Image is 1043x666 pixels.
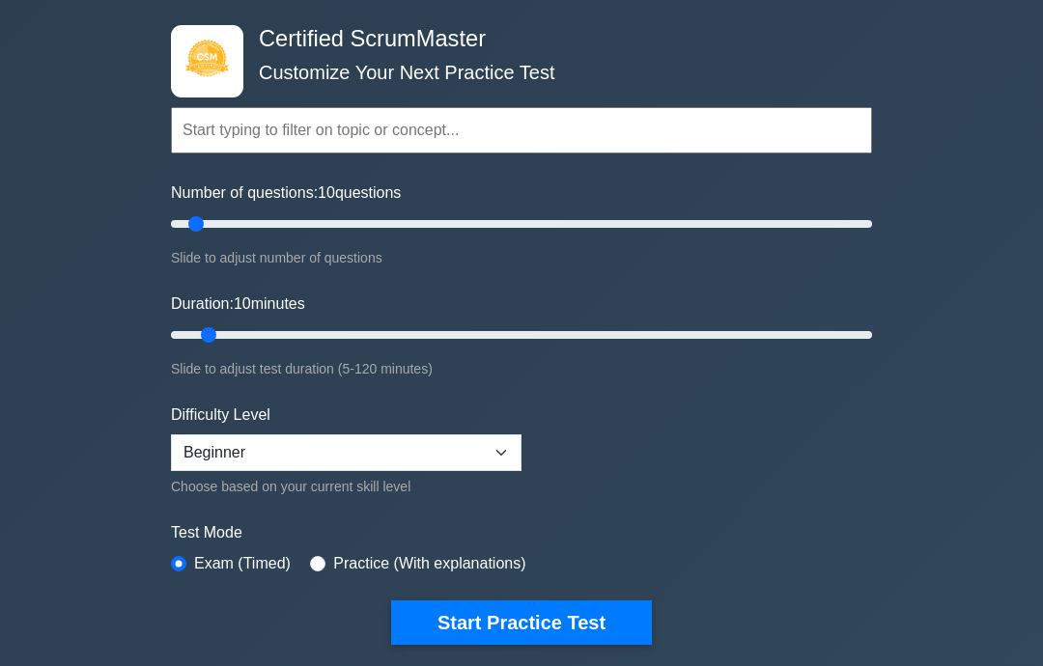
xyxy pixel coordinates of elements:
div: Slide to adjust test duration (5-120 minutes) [171,357,872,380]
span: 10 [318,184,335,201]
h4: Certified ScrumMaster [251,25,777,52]
div: Choose based on your current skill level [171,475,521,498]
label: Duration: minutes [171,292,305,316]
button: Start Practice Test [391,600,652,645]
div: Slide to adjust number of questions [171,246,872,269]
input: Start typing to filter on topic or concept... [171,107,872,153]
span: 10 [234,295,251,312]
label: Test Mode [171,521,872,544]
label: Practice (With explanations) [333,552,525,575]
label: Difficulty Level [171,403,270,427]
label: Exam (Timed) [194,552,291,575]
label: Number of questions: questions [171,181,401,205]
